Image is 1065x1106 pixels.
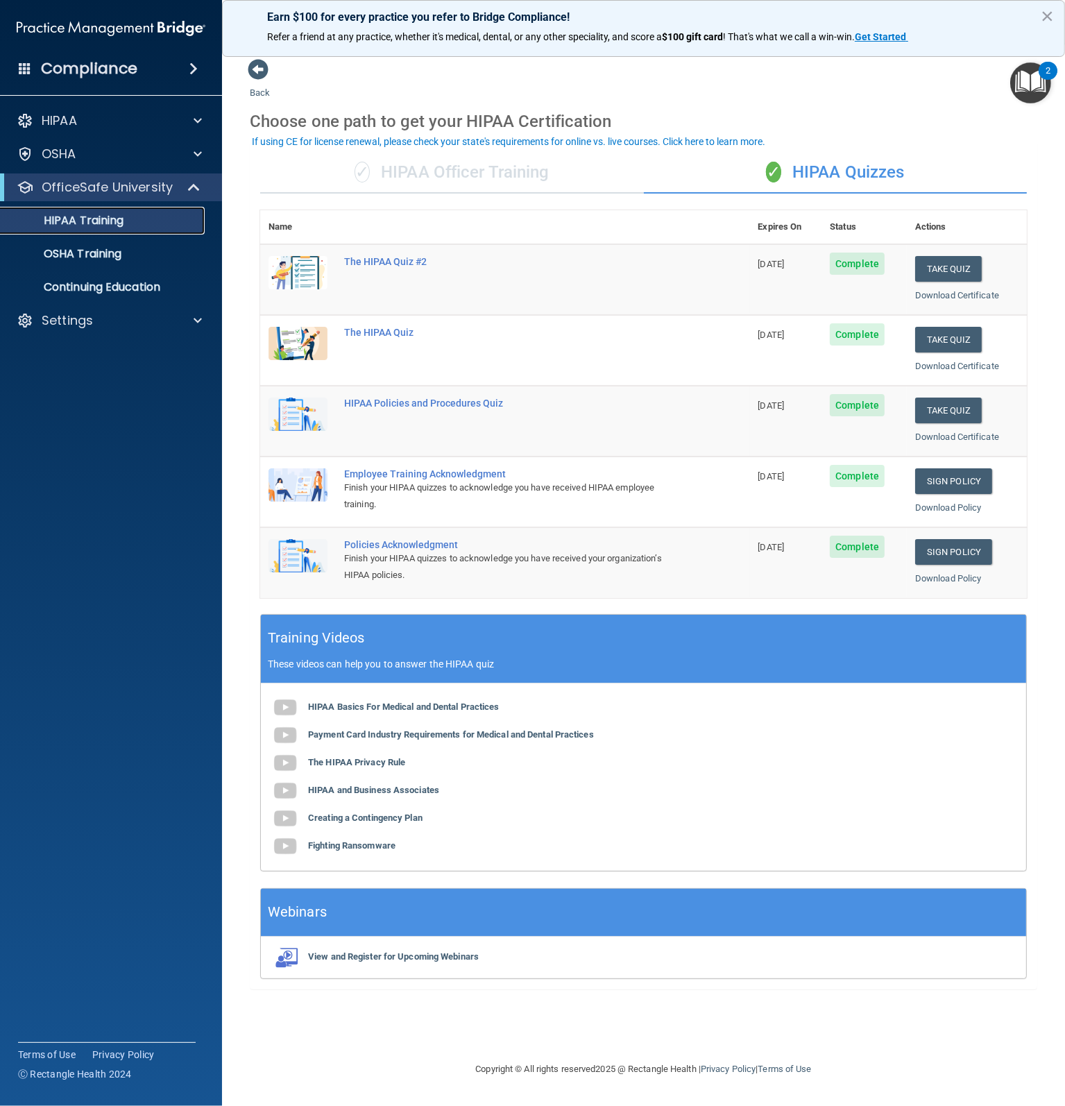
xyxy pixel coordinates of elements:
img: PMB logo [17,15,205,42]
button: Take Quiz [915,256,982,282]
p: OSHA Training [9,247,121,261]
p: Earn $100 for every practice you refer to Bridge Compliance! [267,10,1020,24]
a: Get Started [855,31,908,42]
strong: $100 gift card [662,31,723,42]
a: Download Policy [915,502,982,513]
div: HIPAA Policies and Procedures Quiz [344,398,681,409]
span: [DATE] [758,400,785,411]
th: Expires On [750,210,822,244]
span: ✓ [355,162,370,182]
span: Complete [830,394,885,416]
a: Privacy Policy [92,1048,155,1062]
a: OfficeSafe University [17,179,201,196]
span: Complete [830,323,885,346]
a: Terms of Use [758,1064,811,1074]
b: HIPAA and Business Associates [308,785,439,795]
img: gray_youtube_icon.38fcd6cc.png [271,722,299,749]
div: Choose one path to get your HIPAA Certification [250,101,1037,142]
a: Settings [17,312,202,329]
img: webinarIcon.c7ebbf15.png [271,947,299,968]
a: Download Policy [915,573,982,584]
img: gray_youtube_icon.38fcd6cc.png [271,694,299,722]
div: The HIPAA Quiz [344,327,681,338]
a: Download Certificate [915,290,999,300]
img: gray_youtube_icon.38fcd6cc.png [271,749,299,777]
img: gray_youtube_icon.38fcd6cc.png [271,805,299,833]
a: Sign Policy [915,468,992,494]
button: Open Resource Center, 2 new notifications [1010,62,1051,103]
a: Download Certificate [915,361,999,371]
b: Creating a Contingency Plan [308,813,423,823]
h5: Webinars [268,900,327,924]
span: ✓ [766,162,781,182]
span: ! That's what we call a win-win. [723,31,855,42]
div: Employee Training Acknowledgment [344,468,681,479]
b: HIPAA Basics For Medical and Dental Practices [308,701,500,712]
button: If using CE for license renewal, please check your state's requirements for online vs. live cours... [250,135,767,148]
button: Take Quiz [915,398,982,423]
p: HIPAA Training [9,214,123,228]
img: gray_youtube_icon.38fcd6cc.png [271,833,299,860]
div: 2 [1046,71,1050,89]
div: HIPAA Officer Training [260,152,644,194]
span: [DATE] [758,330,785,340]
p: OfficeSafe University [42,179,173,196]
p: These videos can help you to answer the HIPAA quiz [268,658,1019,670]
span: [DATE] [758,542,785,552]
th: Name [260,210,336,244]
th: Actions [907,210,1027,244]
a: Back [250,71,270,98]
div: The HIPAA Quiz #2 [344,256,681,267]
b: The HIPAA Privacy Rule [308,757,405,767]
a: Sign Policy [915,539,992,565]
span: [DATE] [758,471,785,482]
b: View and Register for Upcoming Webinars [308,951,479,962]
strong: Get Started [855,31,906,42]
h5: Training Videos [268,626,365,650]
h4: Compliance [41,59,137,78]
div: Finish your HIPAA quizzes to acknowledge you have received HIPAA employee training. [344,479,681,513]
p: Settings [42,312,93,329]
span: [DATE] [758,259,785,269]
p: HIPAA [42,112,77,129]
a: Terms of Use [18,1048,76,1062]
div: Policies Acknowledgment [344,539,681,550]
span: Refer a friend at any practice, whether it's medical, dental, or any other speciality, and score a [267,31,662,42]
div: HIPAA Quizzes [644,152,1028,194]
div: Finish your HIPAA quizzes to acknowledge you have received your organization’s HIPAA policies. [344,550,681,584]
span: Complete [830,253,885,275]
a: Download Certificate [915,432,999,442]
span: Ⓒ Rectangle Health 2024 [18,1067,132,1081]
b: Fighting Ransomware [308,840,395,851]
b: Payment Card Industry Requirements for Medical and Dental Practices [308,729,594,740]
a: HIPAA [17,112,202,129]
img: gray_youtube_icon.38fcd6cc.png [271,777,299,805]
a: Privacy Policy [701,1064,756,1074]
div: Copyright © All rights reserved 2025 @ Rectangle Health | | [391,1047,897,1091]
p: Continuing Education [9,280,198,294]
button: Take Quiz [915,327,982,352]
a: OSHA [17,146,202,162]
span: Complete [830,465,885,487]
p: OSHA [42,146,76,162]
span: Complete [830,536,885,558]
div: If using CE for license renewal, please check your state's requirements for online vs. live cours... [252,137,765,146]
button: Close [1041,5,1054,27]
th: Status [821,210,907,244]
